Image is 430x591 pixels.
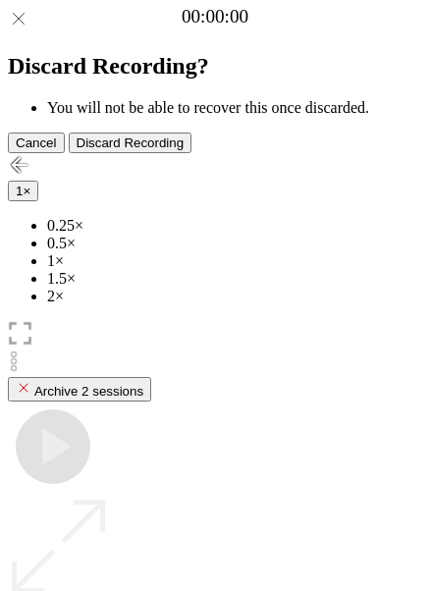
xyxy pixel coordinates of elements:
button: Discard Recording [69,133,192,153]
div: Archive 2 sessions [16,380,143,399]
h2: Discard Recording? [8,53,422,80]
a: 00:00:00 [182,6,248,27]
li: 1× [47,252,422,270]
button: Cancel [8,133,65,153]
button: Archive 2 sessions [8,377,151,402]
span: 1 [16,184,23,198]
li: 1.5× [47,270,422,288]
button: 1× [8,181,38,201]
li: 0.25× [47,217,422,235]
li: 0.5× [47,235,422,252]
li: 2× [47,288,422,305]
li: You will not be able to recover this once discarded. [47,99,422,117]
